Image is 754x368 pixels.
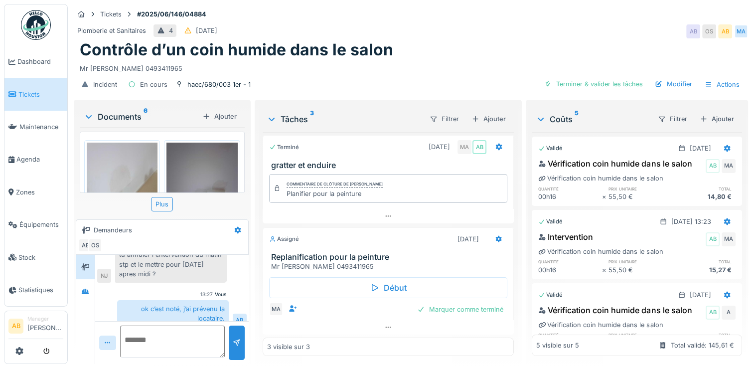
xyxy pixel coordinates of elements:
[686,24,700,38] div: AB
[467,112,510,126] div: Ajouter
[472,140,486,154] div: AB
[88,238,102,252] div: OS
[538,231,593,243] div: Intervention
[602,265,608,275] div: ×
[215,291,227,298] div: Vous
[722,306,736,320] div: A
[651,77,696,91] div: Modifier
[84,111,198,123] div: Documents
[538,258,602,265] h6: quantité
[27,315,63,323] div: Manager
[4,111,67,143] a: Maintenance
[117,300,229,327] div: ok c’est noté, j’ai prévenu la locataire.
[4,208,67,241] a: Équipements
[18,285,63,295] span: Statistiques
[8,315,63,339] a: AB Manager[PERSON_NAME]
[80,60,742,73] div: Mr [PERSON_NAME] 0493411965
[271,262,509,271] div: Mr [PERSON_NAME] 0493411965
[187,80,251,89] div: haec/680/003 1er - 1
[672,332,736,338] h6: total
[310,113,314,125] sup: 3
[672,265,736,275] div: 15,27 €
[538,217,563,226] div: Validé
[536,113,649,125] div: Coûts
[672,258,736,265] h6: total
[233,314,247,328] div: AB
[608,258,672,265] h6: prix unitaire
[540,77,647,91] div: Terminer & valider les tâches
[538,332,602,338] h6: quantité
[538,192,602,201] div: 00h16
[269,277,507,298] div: Début
[538,158,692,170] div: Vérification coin humide dans le salon
[722,232,736,246] div: MA
[690,144,711,153] div: [DATE]
[269,143,299,152] div: Terminé
[457,140,471,154] div: MA
[672,185,736,192] h6: total
[538,247,663,256] div: Vérification coin humide dans le salon
[93,80,117,89] div: Incident
[8,319,23,334] li: AB
[269,302,283,316] div: MA
[19,122,63,132] span: Maintenance
[718,24,732,38] div: AB
[538,304,692,316] div: Vérification coin humide dans le salon
[97,269,111,283] div: NJ
[16,187,63,197] span: Zones
[19,220,63,229] span: Équipements
[16,155,63,164] span: Agenda
[706,159,720,173] div: AB
[200,291,213,298] div: 13:27
[21,10,51,40] img: Badge_color-CXgf-gQk.svg
[87,143,157,237] img: p5jmukm9xey98g8by6htzf6q4cop
[538,320,663,330] div: Vérification coin humide dans le salon
[4,241,67,273] a: Stock
[4,274,67,306] a: Statistiques
[18,90,63,99] span: Tickets
[575,113,579,125] sup: 5
[536,341,579,350] div: 5 visible sur 5
[538,174,663,183] div: Vérification coin humide dans le salon
[706,306,720,320] div: AB
[27,315,63,337] li: [PERSON_NAME]
[94,225,132,235] div: Demandeurs
[653,112,692,126] div: Filtrer
[100,9,122,19] div: Tickets
[166,143,237,237] img: enh7kgyz63y5qfkmzdvb9dyn1o16
[671,217,711,226] div: [DATE] 13:23
[267,113,421,125] div: Tâches
[151,197,173,211] div: Plus
[18,253,63,262] span: Stock
[267,342,310,352] div: 3 visible sur 3
[690,290,711,300] div: [DATE]
[271,161,509,170] h3: gratter et enduire
[287,189,383,198] div: Planifier pour la peinture
[271,252,509,262] h3: Replanification pour la peinture
[269,235,299,243] div: Assigné
[671,341,734,350] div: Total validé: 145,61 €
[287,181,383,188] div: Commentaire de clôture de [PERSON_NAME]
[4,45,67,78] a: Dashboard
[429,142,450,152] div: [DATE]
[538,144,563,153] div: Validé
[702,24,716,38] div: OS
[77,26,146,35] div: Plomberie et Sanitaires
[700,77,744,92] div: Actions
[602,192,608,201] div: ×
[78,238,92,252] div: AB
[425,112,463,126] div: Filtrer
[140,80,167,89] div: En cours
[17,57,63,66] span: Dashboard
[706,232,720,246] div: AB
[608,265,672,275] div: 55,50 €
[457,234,479,244] div: [DATE]
[672,192,736,201] div: 14,80 €
[144,111,148,123] sup: 6
[538,291,563,299] div: Validé
[608,332,672,338] h6: prix unitaire
[538,265,602,275] div: 00h16
[722,159,736,173] div: MA
[608,185,672,192] h6: prix unitaire
[413,303,507,316] div: Marquer comme terminé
